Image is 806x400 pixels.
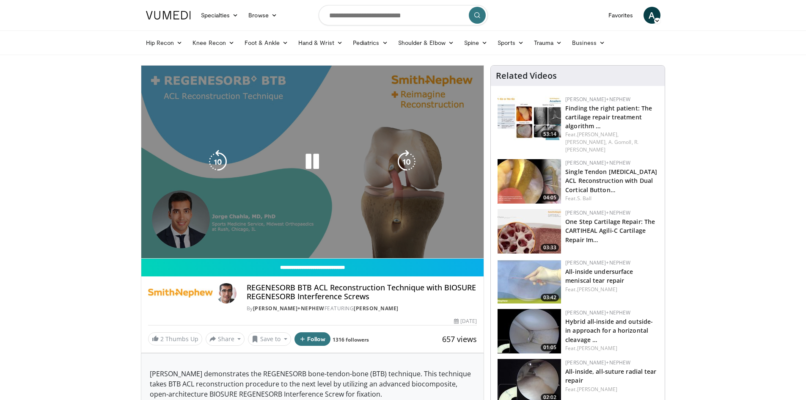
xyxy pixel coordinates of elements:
[529,34,567,51] a: Trauma
[148,332,202,345] a: 2 Thumbs Up
[541,344,559,351] span: 01:05
[565,345,658,352] div: Feat.
[498,259,561,303] a: 03:42
[498,209,561,254] a: 03:33
[148,283,213,303] img: Smith+Nephew
[644,7,660,24] a: A
[565,138,607,146] a: [PERSON_NAME],
[565,359,630,366] a: [PERSON_NAME]+Nephew
[577,131,619,138] a: [PERSON_NAME],
[216,283,237,303] img: Avatar
[348,34,393,51] a: Pediatrics
[577,286,617,293] a: [PERSON_NAME]
[293,34,348,51] a: Hand & Wrist
[319,5,488,25] input: Search topics, interventions
[150,369,471,399] span: [PERSON_NAME] demonstrates the REGENESORB bone-tendon-bone (BTB) technique. This technique takes ...
[187,34,239,51] a: Knee Recon
[239,34,293,51] a: Foot & Ankle
[206,332,245,346] button: Share
[565,131,658,154] div: Feat.
[141,34,188,51] a: Hip Recon
[498,96,561,140] a: 53:14
[498,259,561,303] img: 02c34c8e-0ce7-40b9-85e3-cdd59c0970f9.150x105_q85_crop-smart_upscale.jpg
[603,7,638,24] a: Favorites
[498,209,561,254] img: 781f413f-8da4-4df1-9ef9-bed9c2d6503b.150x105_q85_crop-smart_upscale.jpg
[565,218,655,243] a: One Step Cartilage Repair: The CARTIHEAL Agili-C Cartilage Repair Im…
[565,309,630,316] a: [PERSON_NAME]+Nephew
[459,34,492,51] a: Spine
[565,367,656,384] a: All-inside, all-suture radial tear repair
[498,159,561,204] img: 47fc3831-2644-4472-a478-590317fb5c48.150x105_q85_crop-smart_upscale.jpg
[565,168,657,193] a: Single Tendon [MEDICAL_DATA] ACL Reconstruction with Dual Cortical Button…
[541,194,559,201] span: 04:05
[541,244,559,251] span: 03:33
[498,96,561,140] img: 2894c166-06ea-43da-b75e-3312627dae3b.150x105_q85_crop-smart_upscale.jpg
[565,317,653,343] a: Hybrid all-inside and outside-in approach for a horizontal cleavage …
[248,332,291,346] button: Save to
[565,138,638,153] a: R. [PERSON_NAME]
[496,71,557,81] h4: Related Videos
[565,104,652,130] a: Finding the right patient: The cartilage repair treatment algorithm …
[196,7,244,24] a: Specialties
[565,268,633,284] a: All-inside undersurface meniscal tear repair
[498,309,561,353] a: 01:05
[253,305,325,312] a: [PERSON_NAME]+Nephew
[565,386,658,393] div: Feat.
[565,259,630,266] a: [PERSON_NAME]+Nephew
[247,305,477,312] div: By FEATURING
[498,159,561,204] a: 04:05
[294,332,331,346] button: Follow
[354,305,399,312] a: [PERSON_NAME]
[393,34,459,51] a: Shoulder & Elbow
[565,286,658,293] div: Feat.
[565,209,630,216] a: [PERSON_NAME]+Nephew
[567,34,610,51] a: Business
[577,345,617,352] a: [PERSON_NAME]
[608,138,633,146] a: A. Gomoll,
[565,159,630,166] a: [PERSON_NAME]+Nephew
[243,7,282,24] a: Browse
[541,294,559,301] span: 03:42
[541,130,559,138] span: 53:14
[442,334,477,344] span: 657 views
[247,283,477,301] h4: REGENESORB BTB ACL Reconstruction Technique with BIOSURE REGENESORB Interference Screws
[454,317,477,325] div: [DATE]
[492,34,529,51] a: Sports
[565,96,630,103] a: [PERSON_NAME]+Nephew
[577,195,592,202] a: S. Ball
[160,335,164,343] span: 2
[141,66,484,259] video-js: Video Player
[146,11,191,19] img: VuMedi Logo
[333,336,369,343] a: 1316 followers
[565,195,658,202] div: Feat.
[498,309,561,353] img: 364c13b8-bf65-400b-a941-5a4a9c158216.150x105_q85_crop-smart_upscale.jpg
[577,386,617,393] a: [PERSON_NAME]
